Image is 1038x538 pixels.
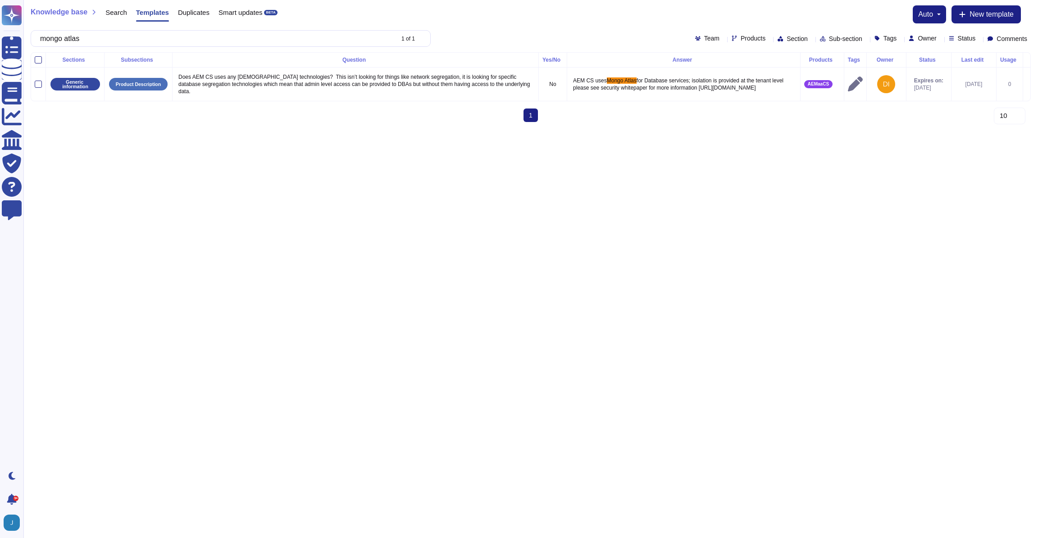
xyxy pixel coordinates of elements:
span: Status [958,35,976,41]
span: Team [704,35,719,41]
span: Comments [997,36,1027,42]
span: [DATE] [965,81,983,87]
div: Products [804,57,840,63]
p: Product Description [116,82,161,87]
img: user [877,75,895,93]
p: Generic information [54,80,97,89]
button: New template [951,5,1021,23]
button: auto [918,11,941,18]
span: Expires on: [914,77,943,84]
span: for Database services; isolation is provided at the tenant level please see security whitepaper f... [573,77,785,91]
input: Search by keywords [36,31,393,46]
span: Section [787,36,808,42]
span: [DATE] [914,84,943,91]
div: Sections [50,57,100,63]
span: auto [918,11,933,18]
div: Status [910,57,947,63]
span: Owner [918,35,936,41]
span: AEMaaCS [808,82,829,86]
img: user [4,515,20,531]
div: Subsections [108,57,168,63]
div: Yes/No [542,57,563,63]
span: Products [741,35,765,41]
p: No [542,81,563,88]
span: 1 [524,109,538,122]
div: 1 of 1 [401,36,415,41]
span: New template [970,11,1014,18]
div: BETA [264,10,277,15]
span: Duplicates [178,9,209,16]
span: Templates [136,9,169,16]
p: Does AEM CS uses any [DEMOGRAPHIC_DATA] technologies? This isn’t looking for things like network ... [176,71,535,97]
span: Sub-section [829,36,862,42]
span: Tags [883,35,897,41]
div: Answer [571,57,797,63]
span: Knowledge base [31,9,87,16]
div: Question [176,57,535,63]
div: Owner [870,57,902,63]
div: 0 [1000,81,1019,88]
button: user [2,513,26,533]
span: Search [105,9,127,16]
div: Last edit [955,57,992,63]
span: Smart updates [219,9,263,16]
div: Usage [1000,57,1019,63]
span: AEM CS uses [573,77,607,84]
span: Mongo Atlas [607,77,637,84]
div: Tags [848,57,863,63]
div: 9+ [13,496,18,501]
